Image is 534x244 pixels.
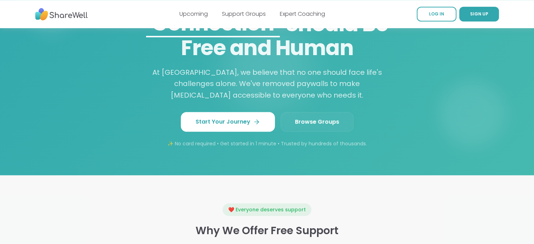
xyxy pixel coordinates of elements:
span: Start Your Journey [196,118,260,126]
span: SIGN UP [470,11,488,17]
a: Start Your Journey [181,112,275,132]
p: ✨ No card required • Get started in 1 minute • Trusted by hundreds of thousands. [87,140,447,147]
img: ShareWell Nav Logo [35,5,88,24]
span: Browse Groups [295,118,339,126]
a: Browse Groups [281,112,354,132]
h3: Why We Offer Free Support [110,224,424,237]
a: Upcoming [179,10,208,18]
span: Free and Human [181,33,353,62]
a: Expert Coaching [280,10,325,18]
p: At [GEOGRAPHIC_DATA], we believe that no one should face life's challenges alone. We've removed p... [149,67,385,101]
a: Support Groups [222,10,266,18]
a: LOG IN [417,7,456,21]
div: ❤️ Everyone deserves support [223,203,311,216]
span: LOG IN [429,11,444,17]
a: SIGN UP [459,7,499,21]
